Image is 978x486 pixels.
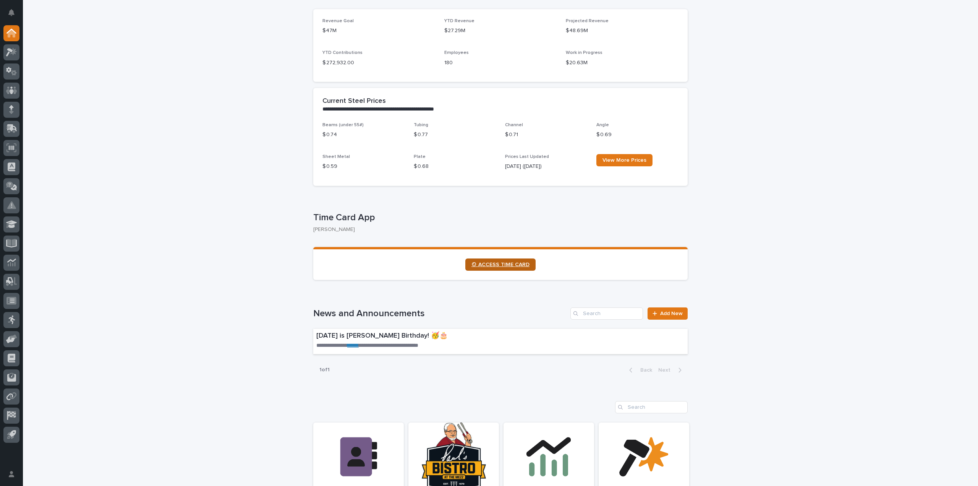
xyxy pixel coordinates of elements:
input: Search [570,307,643,320]
button: Next [655,367,688,374]
span: View More Prices [602,158,646,163]
span: Channel [505,123,523,127]
span: Revenue Goal [322,19,354,23]
p: [DATE] ([DATE]) [505,163,587,171]
p: $ 0.68 [414,163,496,171]
p: $47M [322,27,435,35]
p: $ 0.71 [505,131,587,139]
a: ⏲ ACCESS TIME CARD [465,258,536,271]
h2: Current Steel Prices [322,97,386,106]
a: View More Prices [596,154,653,166]
p: $48.69M [566,27,678,35]
p: Time Card App [313,212,685,223]
p: $27.29M [444,27,557,35]
div: Notifications [10,9,19,21]
span: Plate [414,154,426,159]
p: $20.63M [566,59,678,67]
a: Add New [648,307,688,320]
p: $ 0.69 [596,131,678,139]
p: $ 0.59 [322,163,405,171]
p: $ 0.77 [414,131,496,139]
button: Back [623,367,655,374]
p: $ 0.74 [322,131,405,139]
span: Work in Progress [566,50,602,55]
p: 1 of 1 [313,361,336,379]
span: YTD Contributions [322,50,363,55]
span: Prices Last Updated [505,154,549,159]
span: Beams (under 55#) [322,123,364,127]
p: $ 272,932.00 [322,59,435,67]
span: ⏲ ACCESS TIME CARD [471,262,529,267]
button: Notifications [3,5,19,21]
p: [DATE] is [PERSON_NAME] Birthday! 🥳🎂 [316,332,579,340]
h1: News and Announcements [313,308,567,319]
input: Search [615,401,688,413]
span: Next [658,367,675,373]
span: YTD Revenue [444,19,474,23]
span: Sheet Metal [322,154,350,159]
span: Tubing [414,123,428,127]
span: Projected Revenue [566,19,609,23]
span: Employees [444,50,469,55]
span: Angle [596,123,609,127]
p: [PERSON_NAME] [313,226,682,233]
span: Add New [660,311,683,316]
p: 180 [444,59,557,67]
span: Back [636,367,652,373]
